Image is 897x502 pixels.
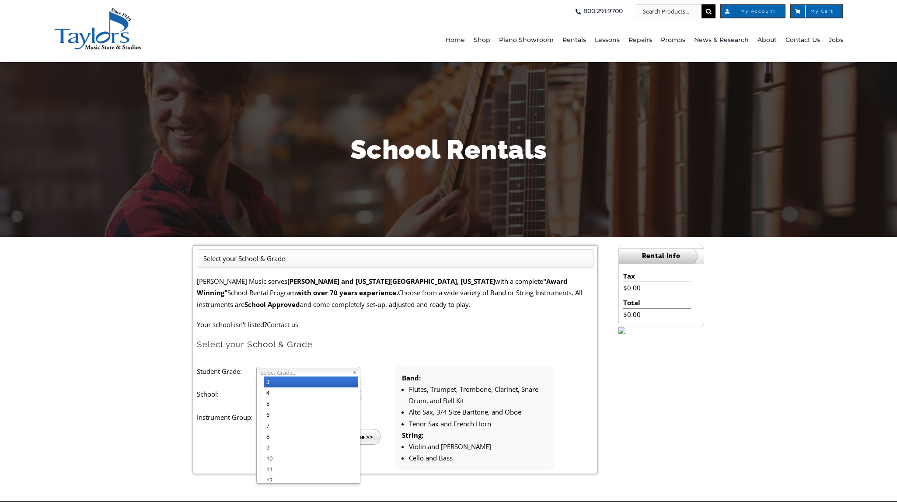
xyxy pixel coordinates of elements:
[264,398,358,409] li: 5
[785,33,820,47] span: Contact Us
[661,33,685,47] span: Promos
[264,376,358,387] li: 3
[757,18,777,62] a: About
[244,300,300,309] strong: School Approved
[264,420,358,431] li: 7
[595,18,620,62] a: Lessons
[203,253,285,264] li: Select your School & Grade
[264,453,358,464] li: 10
[623,282,691,293] li: $0.00
[661,18,685,62] a: Promos
[197,411,256,423] label: Instrument Group:
[623,297,691,309] li: Total
[829,33,843,47] span: Jobs
[54,7,141,15] a: taylors-music-store-west-chester
[197,366,256,377] label: Student Grade:
[446,33,465,47] span: Home
[702,4,716,18] input: Search
[694,33,749,47] span: News & Research
[628,33,652,47] span: Repairs
[264,464,358,475] li: 11
[197,275,594,310] p: [PERSON_NAME] Music serves with a complete School Rental Program Choose from a wide variety of Ba...
[694,18,749,62] a: News & Research
[562,18,586,62] a: Rentals
[636,4,702,18] input: Search Products...
[499,33,554,47] span: Piano Showroom
[562,33,586,47] span: Rentals
[618,327,625,334] img: sidebar-footer.png
[259,18,843,62] nav: Main Menu
[409,418,548,429] li: Tenor Sax and French Horn
[409,452,548,464] li: Cello and Bass
[619,248,704,264] h2: Rental Info
[197,319,594,330] p: Your school isn't listed?
[790,4,843,18] a: My Cart
[583,4,623,18] span: 800.291.9700
[799,9,834,14] span: My Cart
[474,18,490,62] a: Shop
[259,4,843,18] nav: Top Right
[264,387,358,398] li: 4
[499,18,554,62] a: Piano Showroom
[785,18,820,62] a: Contact Us
[409,406,548,418] li: Alto Sax, 3/4 Size Baritone, and Oboe
[595,33,620,47] span: Lessons
[197,339,594,350] h2: Select your School & Grade
[197,388,256,400] label: School:
[193,131,705,168] h1: School Rentals
[729,9,776,14] span: My Account
[623,270,691,282] li: Tax
[264,475,358,486] li: 12
[757,33,777,47] span: About
[260,367,349,378] span: Select Grade...
[409,383,548,407] li: Flutes, Trumpet, Trombone, Clarinet, Snare Drum, and Bell Kit
[264,409,358,420] li: 6
[402,373,421,382] strong: Band:
[628,18,652,62] a: Repairs
[287,277,495,286] strong: [PERSON_NAME] and [US_STATE][GEOGRAPHIC_DATA], [US_STATE]
[267,320,298,329] a: Contact us
[264,431,358,442] li: 8
[474,33,490,47] span: Shop
[296,288,398,297] strong: with over 70 years experience.
[720,4,785,18] a: My Account
[623,309,691,320] li: $0.00
[829,18,843,62] a: Jobs
[446,18,465,62] a: Home
[409,441,548,452] li: Violin and [PERSON_NAME]
[264,442,358,453] li: 9
[402,431,423,439] strong: String:
[573,4,623,18] a: 800.291.9700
